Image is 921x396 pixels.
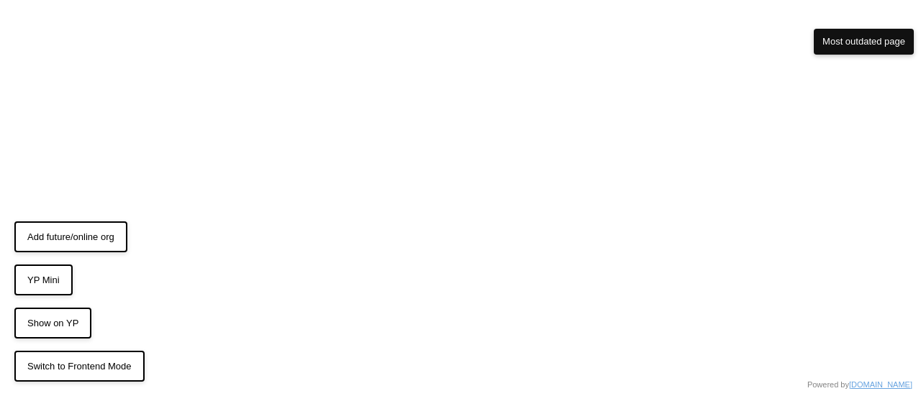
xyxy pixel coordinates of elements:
[14,264,73,296] button: YP Mini
[814,29,914,55] button: Most outdated page
[807,379,912,391] div: Powered by
[849,380,912,389] a: [DOMAIN_NAME]
[14,308,91,339] button: Show on YP
[14,351,145,382] button: Switch to Frontend Mode
[14,221,127,253] button: Add future/online org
